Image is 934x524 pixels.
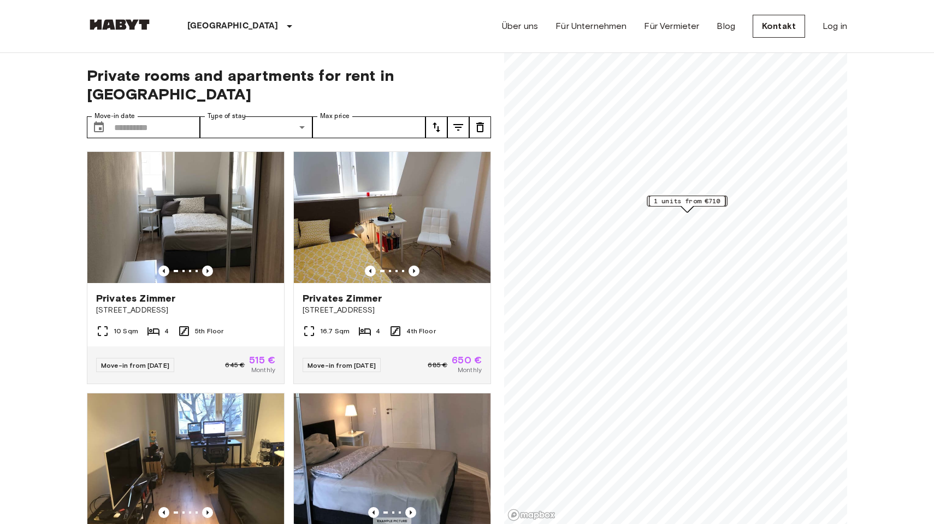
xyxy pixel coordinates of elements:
button: Previous image [405,507,416,518]
span: Move-in from [DATE] [308,361,376,369]
a: Kontakt [753,15,805,38]
span: [STREET_ADDRESS] [96,305,275,316]
span: Move-in from [DATE] [101,361,169,369]
img: Marketing picture of unit DE-04-013-001-01HF [294,152,490,283]
button: tune [447,116,469,138]
span: 685 € [428,360,447,370]
label: Move-in date [94,111,135,121]
span: 5th Floor [195,326,223,336]
p: [GEOGRAPHIC_DATA] [187,20,279,33]
button: Previous image [365,266,376,276]
a: Für Vermieter [644,20,699,33]
label: Type of stay [208,111,246,121]
span: 4th Floor [406,326,435,336]
button: Previous image [158,266,169,276]
span: Monthly [251,365,275,375]
span: 4 [376,326,380,336]
button: Previous image [368,507,379,518]
button: Previous image [409,266,419,276]
span: 515 € [249,355,275,365]
span: Private rooms and apartments for rent in [GEOGRAPHIC_DATA] [87,66,491,103]
label: Max price [320,111,350,121]
span: 10 Sqm [114,326,138,336]
span: 650 € [452,355,482,365]
button: Previous image [202,507,213,518]
a: Blog [717,20,735,33]
button: tune [425,116,447,138]
span: 645 € [225,360,245,370]
a: Für Unternehmen [555,20,626,33]
a: Log in [823,20,847,33]
button: Previous image [158,507,169,518]
span: 1 units from €710 [654,196,720,206]
span: 16.7 Sqm [320,326,350,336]
button: Previous image [202,266,213,276]
a: Mapbox logo [507,509,555,521]
a: Über uns [502,20,538,33]
span: [STREET_ADDRESS] [303,305,482,316]
a: Marketing picture of unit DE-04-029-005-03HFPrevious imagePrevious imagePrivates Zimmer[STREET_AD... [87,151,285,384]
span: Monthly [458,365,482,375]
div: Map marker [647,196,728,213]
img: Marketing picture of unit DE-04-029-005-03HF [87,152,284,283]
button: tune [469,116,491,138]
a: Marketing picture of unit DE-04-013-001-01HFPrevious imagePrevious imagePrivates Zimmer[STREET_AD... [293,151,491,384]
button: Choose date [88,116,110,138]
span: 4 [164,326,169,336]
span: Privates Zimmer [303,292,382,305]
div: Map marker [649,196,725,213]
span: Privates Zimmer [96,292,175,305]
img: Habyt [87,19,152,30]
